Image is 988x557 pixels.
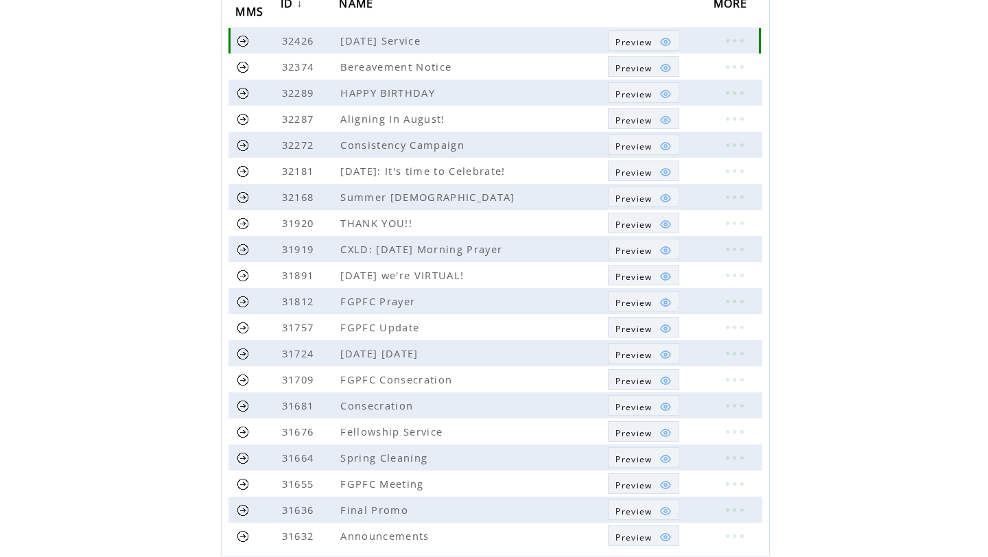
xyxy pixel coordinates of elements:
[659,479,672,491] img: eye.png
[282,399,318,412] span: 31681
[340,86,438,99] span: HAPPY BIRTHDAY
[608,187,679,207] a: Preview
[659,270,672,283] img: eye.png
[615,401,652,413] span: Show MMS preview
[659,401,672,413] img: eye.png
[340,112,448,126] span: Aligning In August!
[659,88,672,100] img: eye.png
[615,453,652,465] span: Show MMS preview
[282,164,318,178] span: 32181
[608,161,679,181] a: Preview
[340,477,427,490] span: FGPFC Meeting
[615,271,652,283] span: Show MMS preview
[340,138,468,152] span: Consistency Campaign
[608,369,679,390] a: Preview
[340,242,506,256] span: CXLD: [DATE] Morning Prayer
[608,395,679,416] a: Preview
[659,427,672,439] img: eye.png
[608,82,679,103] a: Preview
[659,114,672,126] img: eye.png
[659,531,672,543] img: eye.png
[615,532,652,543] span: Show MMS preview
[282,34,318,47] span: 32426
[340,60,455,73] span: Bereavement Notice
[608,343,679,364] a: Preview
[615,88,652,100] span: Show MMS preview
[282,425,318,438] span: 31676
[615,141,652,152] span: Show MMS preview
[608,56,679,77] a: Preview
[340,320,423,334] span: FGPFC Update
[282,320,318,334] span: 31757
[608,108,679,129] a: Preview
[282,190,318,204] span: 32168
[340,399,416,412] span: Consecration
[608,499,679,520] a: Preview
[340,268,467,282] span: [DATE] we're VIRTUAL!
[282,477,318,490] span: 31655
[282,138,318,152] span: 32272
[615,167,652,178] span: Show MMS preview
[615,219,652,230] span: Show MMS preview
[615,323,652,335] span: Show MMS preview
[615,479,652,491] span: Show MMS preview
[282,268,318,282] span: 31891
[340,451,431,464] span: Spring Cleaning
[615,375,652,387] span: Show MMS preview
[608,291,679,311] a: Preview
[659,140,672,152] img: eye.png
[340,164,508,178] span: [DATE]: It's time to Celebrate!
[340,503,412,517] span: Final Promo
[608,265,679,285] a: Preview
[659,453,672,465] img: eye.png
[608,134,679,155] a: Preview
[615,62,652,74] span: Show MMS preview
[340,529,432,543] span: Announcements
[615,245,652,257] span: Show MMS preview
[615,297,652,309] span: Show MMS preview
[659,244,672,257] img: eye.png
[615,427,652,439] span: Show MMS preview
[340,425,446,438] span: Fellowship Service
[615,36,652,48] span: Show MMS preview
[608,30,679,51] a: Preview
[282,503,318,517] span: 31636
[282,346,318,360] span: 31724
[608,213,679,233] a: Preview
[282,372,318,386] span: 31709
[282,529,318,543] span: 31632
[282,60,318,73] span: 32374
[608,473,679,494] a: Preview
[282,294,318,308] span: 31812
[659,62,672,74] img: eye.png
[340,294,419,308] span: FGPFC Prayer
[608,239,679,259] a: Preview
[608,317,679,337] a: Preview
[282,86,318,99] span: 32289
[282,451,318,464] span: 31664
[615,115,652,126] span: Show MMS preview
[340,34,424,47] span: [DATE] Service
[340,190,518,204] span: Summer [DEMOGRAPHIC_DATA]
[615,349,652,361] span: Show MMS preview
[282,216,318,230] span: 31920
[608,447,679,468] a: Preview
[659,192,672,204] img: eye.png
[615,506,652,517] span: Show MMS preview
[608,525,679,546] a: Preview
[659,36,672,48] img: eye.png
[340,346,421,360] span: [DATE] [DATE]
[340,216,416,230] span: THANK YOU!!
[659,505,672,517] img: eye.png
[608,421,679,442] a: Preview
[659,296,672,309] img: eye.png
[615,193,652,204] span: Show MMS preview
[282,242,318,256] span: 31919
[282,112,318,126] span: 32287
[659,218,672,230] img: eye.png
[659,322,672,335] img: eye.png
[659,375,672,387] img: eye.png
[659,166,672,178] img: eye.png
[659,348,672,361] img: eye.png
[340,372,456,386] span: FGPFC Consecration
